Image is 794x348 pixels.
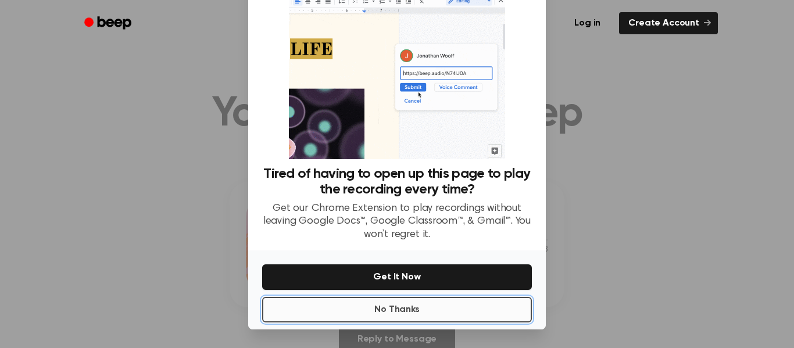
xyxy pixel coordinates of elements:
h3: Tired of having to open up this page to play the recording every time? [262,166,532,198]
a: Beep [76,12,142,35]
a: Log in [563,10,612,37]
a: Create Account [619,12,718,34]
p: Get our Chrome Extension to play recordings without leaving Google Docs™, Google Classroom™, & Gm... [262,202,532,242]
button: No Thanks [262,297,532,322]
button: Get It Now [262,264,532,290]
